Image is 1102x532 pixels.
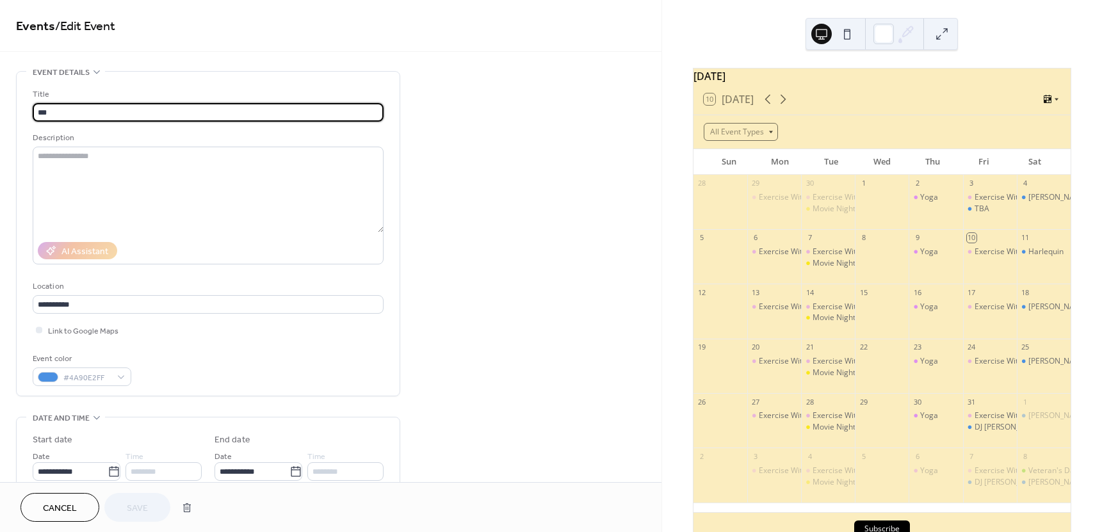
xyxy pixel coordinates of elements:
div: 26 [697,397,707,407]
div: Exercise With Us [759,246,818,257]
div: Exercise With Us [759,302,818,312]
div: 9 [912,233,922,243]
div: Yoga [920,356,938,367]
div: 28 [697,179,707,188]
span: Link to Google Maps [48,325,118,338]
div: Veteran's Day Golf Outing [1017,465,1071,476]
div: Kellie J & Larinza [1017,192,1071,203]
div: Sun [704,149,755,175]
div: Mon [754,149,806,175]
span: Date and time [33,412,90,425]
div: 5 [859,451,868,461]
div: 13 [751,287,761,297]
div: 22 [859,343,868,352]
div: 10 [967,233,976,243]
div: Exercise With Us [747,192,801,203]
div: Exercise With Us [813,410,872,421]
div: Exercise With Us [801,192,855,203]
div: 2 [697,451,707,461]
div: Yoga [920,302,938,312]
div: 3 [967,179,976,188]
div: Wed [856,149,907,175]
div: Movie Night [813,312,855,323]
div: 29 [751,179,761,188]
div: Exercise With Us [963,410,1017,421]
div: 7 [805,233,814,243]
div: Movie Night [813,367,855,378]
div: Location [33,280,381,293]
div: Exercise With Us [975,192,1034,203]
div: 30 [912,397,922,407]
div: 6 [912,451,922,461]
div: 4 [1021,179,1030,188]
div: Exercise With Us [963,192,1017,203]
div: Event color [33,352,129,366]
div: Yoga [909,192,962,203]
div: 1 [859,179,868,188]
div: 25 [1021,343,1030,352]
div: 14 [805,287,814,297]
div: Exercise With Us [759,192,818,203]
div: Fri [959,149,1010,175]
div: 18 [1021,287,1030,297]
div: DJ Scott Shaw [963,477,1017,488]
div: Movie Night [813,477,855,488]
div: 2 [912,179,922,188]
div: Exercise With Us [963,465,1017,476]
div: 7 [967,451,976,461]
button: Cancel [20,493,99,522]
div: [DATE] [693,69,1071,84]
div: Tue [806,149,857,175]
div: Exercise With Us [801,246,855,257]
div: Kellie J & Larinza [1017,410,1071,421]
div: 11 [1021,233,1030,243]
div: Exercise With Us [801,465,855,476]
div: Start date [33,433,72,447]
span: Time [126,450,143,463]
div: Movie Night [801,204,855,214]
div: 4 [805,451,814,461]
div: Exercise With Us [975,410,1034,421]
div: Exercise With Us [747,356,801,367]
div: Exercise With Us [759,410,818,421]
div: 27 [751,397,761,407]
div: Exercise With Us [747,465,801,476]
div: 12 [697,287,707,297]
div: 15 [859,287,868,297]
div: Exercise With Us [759,465,818,476]
a: Events [16,14,55,39]
div: Yoga [920,410,938,421]
div: End date [215,433,250,447]
div: Exercise With Us [801,356,855,367]
span: Date [33,450,50,463]
div: Description [33,131,381,145]
div: Title [33,88,381,101]
div: Yoga [909,302,962,312]
div: Rick Lauria [1017,302,1071,312]
div: Movie Night [801,477,855,488]
div: [PERSON_NAME] [1028,477,1089,488]
div: Movie Night [801,367,855,378]
div: DJ Scott Shaw [963,422,1017,433]
div: 8 [859,233,868,243]
div: Exercise With Us [813,356,872,367]
div: Harlequin [1028,246,1064,257]
div: Exercise With Us [759,356,818,367]
div: Yoga [909,410,962,421]
div: Movie Night [813,258,855,269]
div: Exercise With Us [963,356,1017,367]
span: Cancel [43,502,77,515]
div: Exercise With Us [963,246,1017,257]
span: / Edit Event [55,14,115,39]
div: Exercise With Us [801,410,855,421]
div: 5 [697,233,707,243]
div: 20 [751,343,761,352]
div: Yoga [909,356,962,367]
div: Thu [907,149,959,175]
div: DJ [PERSON_NAME] [975,422,1044,433]
div: Movie Night [801,312,855,323]
div: Movie Night [801,258,855,269]
div: DJ [PERSON_NAME] [975,477,1044,488]
div: Exercise With Us [813,465,872,476]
